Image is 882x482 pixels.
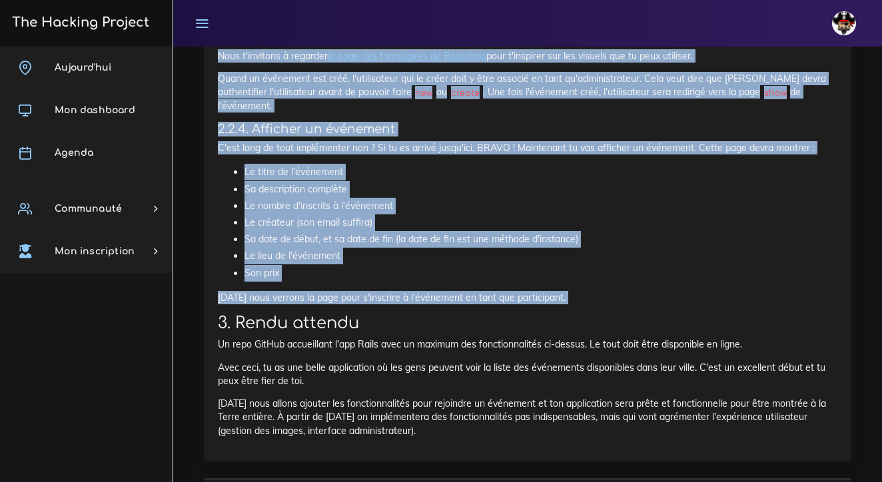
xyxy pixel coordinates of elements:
code: show [760,87,790,100]
h2: 3. Rendu attendu [218,314,837,333]
h4: 2.2.4. Afficher un événement [218,122,837,136]
p: Un repo GitHub accueillant l'app Rails avec un maximum des fonctionnalités ci-dessus. Le tout doi... [218,338,837,351]
p: C'est long de tout implémenter non ? Si tu es arrivé jusqu'ici, BRAVO ! Maintenant tu vas affiche... [218,141,837,154]
a: la page des formulaires de Bootstrap [328,50,486,62]
li: Le créateur (son email suffira) [244,214,837,231]
li: Le titre de l'événement [244,164,837,180]
span: Aujourd'hui [55,63,111,73]
p: [DATE] nous verrons la page pour s'inscrire à l'événement en tant que participant. [218,291,837,304]
li: Le lieu de l'événement [244,248,837,264]
li: Son prix [244,265,837,282]
code: new [412,87,436,100]
li: Sa date de début, et sa date de fin (la date de fin est une méthode d'instance) [244,231,837,248]
p: Quand un événement est créé, l'utilisateur qui le créer doit y être associé en tant qu'administra... [218,72,837,113]
h3: The Hacking Project [8,15,149,30]
li: Sa description complète [244,181,837,198]
img: avatar [832,11,856,35]
p: Nous t'invitons à regarder pour t'inspirer sur les visuels que tu peux utiliser. [218,49,837,63]
li: Le nombre d'inscrits à l'événement [244,198,837,214]
code: create [447,87,483,100]
span: Agenda [55,148,93,158]
span: Mon inscription [55,246,135,256]
span: Mon dashboard [55,105,135,115]
p: [DATE] nous allons ajouter les fonctionnalités pour rejoindre un événement et ton application ser... [218,397,837,437]
p: Avec ceci, tu as une belle application où les gens peuvent voir la liste des événements disponibl... [218,361,837,388]
span: Communauté [55,204,122,214]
